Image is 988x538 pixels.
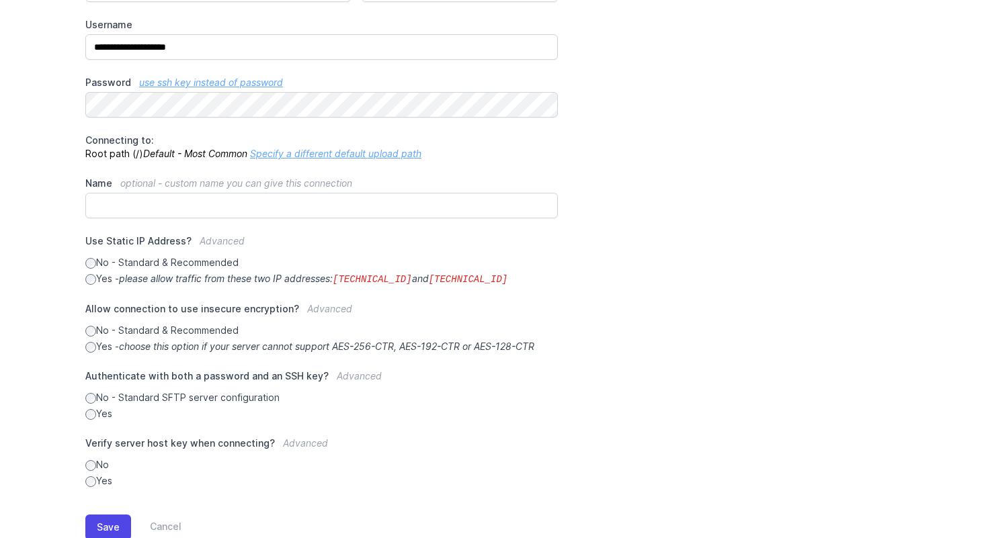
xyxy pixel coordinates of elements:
label: Yes [85,407,558,420]
input: No - Standard & Recommended [85,258,96,269]
label: Yes - [85,340,558,353]
input: Yes [85,409,96,420]
label: Allow connection to use insecure encryption? [85,302,558,324]
label: Password [85,76,558,89]
input: Yes [85,476,96,487]
p: Root path (/) [85,134,558,161]
label: Username [85,18,558,32]
label: Yes - [85,272,558,286]
span: Advanced [337,370,382,382]
i: choose this option if your server cannot support AES-256-CTR, AES-192-CTR or AES-128-CTR [119,341,534,352]
input: No [85,460,96,471]
label: No - Standard & Recommended [85,324,558,337]
input: No - Standard SFTP server configuration [85,393,96,404]
span: Connecting to: [85,134,154,146]
span: optional - custom name you can give this connection [120,177,352,189]
input: Yes -choose this option if your server cannot support AES-256-CTR, AES-192-CTR or AES-128-CTR [85,342,96,353]
iframe: Drift Widget Chat Controller [921,471,972,522]
span: Advanced [307,303,352,314]
a: Specify a different default upload path [250,148,421,159]
label: Use Static IP Address? [85,234,558,256]
a: use ssh key instead of password [139,77,283,88]
span: Advanced [283,437,328,449]
code: [TECHNICAL_ID] [429,274,508,285]
label: Authenticate with both a password and an SSH key? [85,369,558,391]
label: Name [85,177,558,190]
label: No [85,458,558,472]
i: Default - Most Common [143,148,247,159]
span: Advanced [200,235,245,246]
i: please allow traffic from these two IP addresses: and [119,273,507,284]
input: Yes -please allow traffic from these two IP addresses:[TECHNICAL_ID]and[TECHNICAL_ID] [85,274,96,285]
label: Yes [85,474,558,488]
code: [TECHNICAL_ID] [333,274,412,285]
input: No - Standard & Recommended [85,326,96,337]
label: No - Standard SFTP server configuration [85,391,558,404]
label: No - Standard & Recommended [85,256,558,269]
label: Verify server host key when connecting? [85,437,558,458]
